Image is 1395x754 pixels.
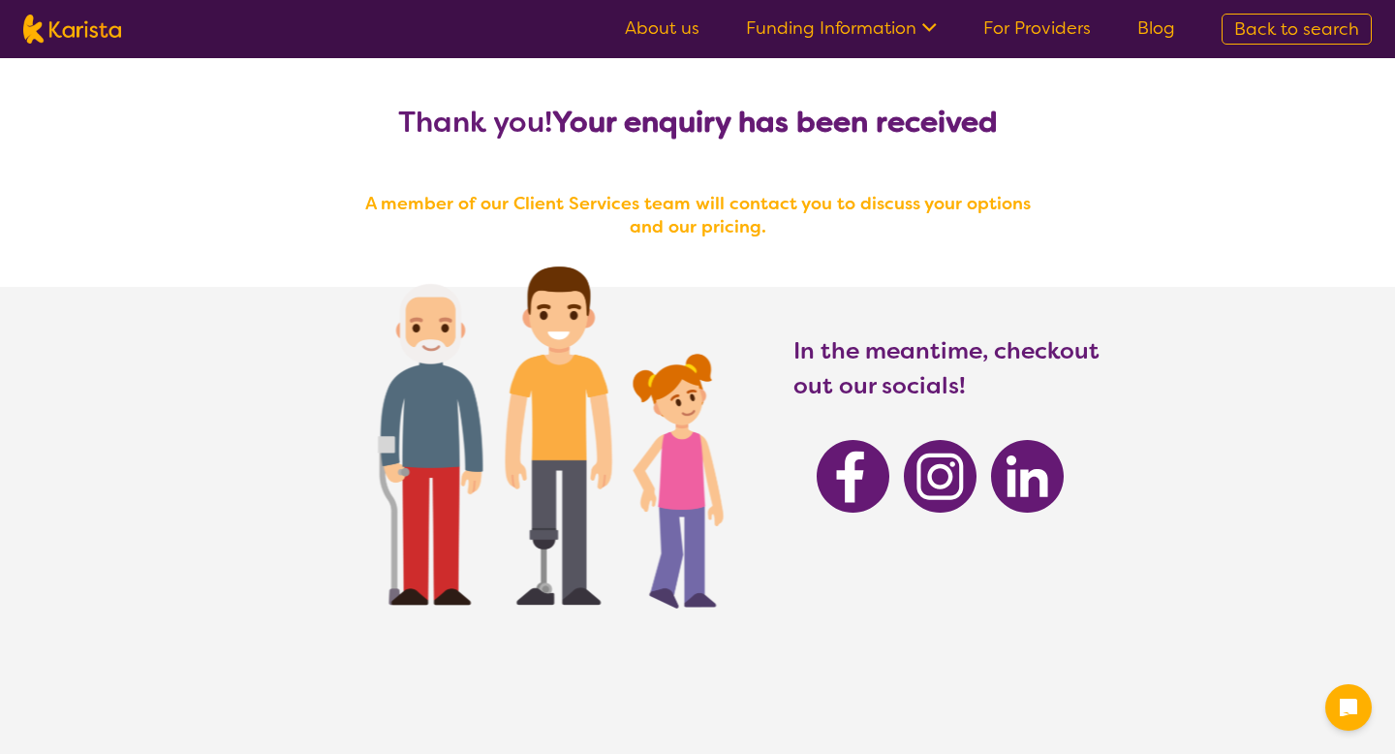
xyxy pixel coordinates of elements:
img: Karista logo [23,15,121,44]
a: Back to search [1222,14,1372,45]
a: For Providers [983,16,1091,40]
h2: Thank you! [349,105,1046,140]
h3: In the meantime, checkout out our socials! [793,333,1101,403]
img: Karista Linkedin [991,440,1064,513]
a: About us [625,16,699,40]
img: Karista provider enquiry success [321,217,765,644]
h4: A member of our Client Services team will contact you to discuss your options and our pricing. [349,192,1046,238]
a: Blog [1137,16,1175,40]
a: Funding Information [746,16,937,40]
span: Back to search [1234,17,1359,41]
img: Karista Instagram [904,440,976,513]
b: Your enquiry has been received [552,103,998,141]
img: Karista Facebook [817,440,889,513]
